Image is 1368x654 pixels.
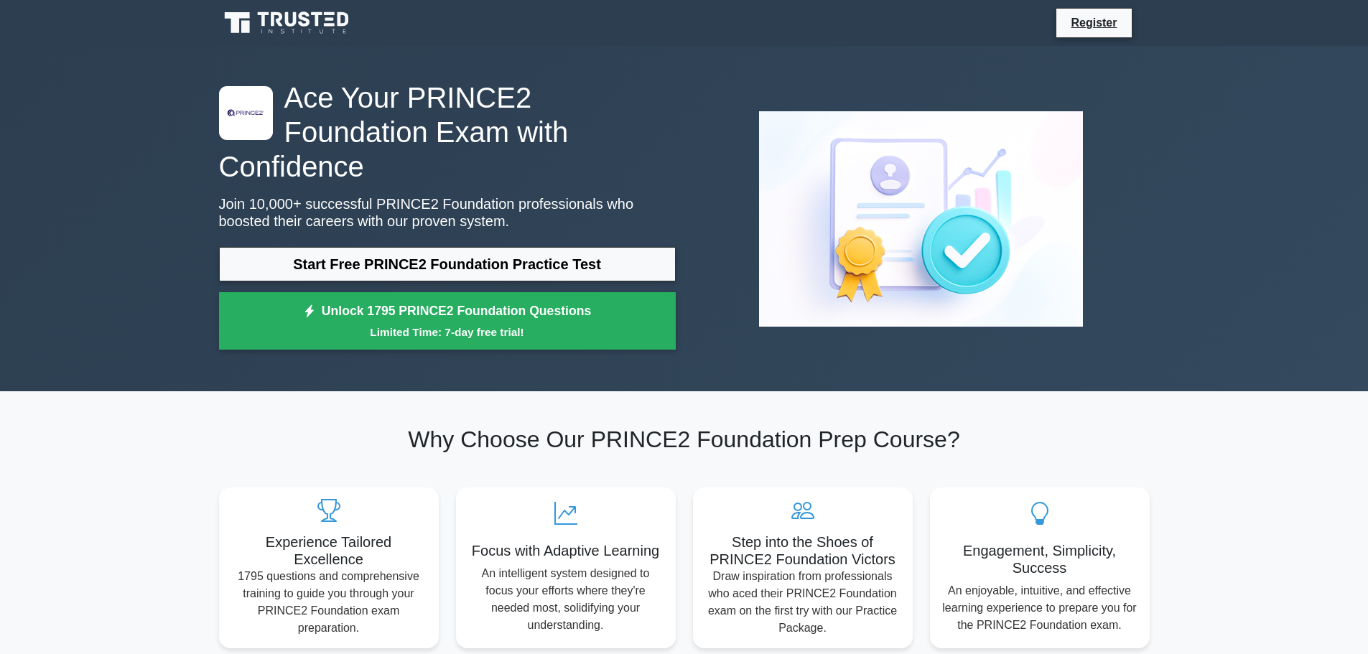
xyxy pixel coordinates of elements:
[231,533,427,568] h5: Experience Tailored Excellence
[219,426,1150,453] h2: Why Choose Our PRINCE2 Foundation Prep Course?
[748,100,1094,338] img: PRINCE2 Foundation Preview
[219,195,676,230] p: Join 10,000+ successful PRINCE2 Foundation professionals who boosted their careers with our prove...
[231,568,427,637] p: 1795 questions and comprehensive training to guide you through your PRINCE2 Foundation exam prepa...
[219,247,676,281] a: Start Free PRINCE2 Foundation Practice Test
[237,324,658,340] small: Limited Time: 7-day free trial!
[704,568,901,637] p: Draw inspiration from professionals who aced their PRINCE2 Foundation exam on the first try with ...
[941,542,1138,576] h5: Engagement, Simplicity, Success
[1062,14,1125,32] a: Register
[219,292,676,350] a: Unlock 1795 PRINCE2 Foundation QuestionsLimited Time: 7-day free trial!
[467,542,664,559] h5: Focus with Adaptive Learning
[941,582,1138,634] p: An enjoyable, intuitive, and effective learning experience to prepare you for the PRINCE2 Foundat...
[219,80,676,184] h1: Ace Your PRINCE2 Foundation Exam with Confidence
[704,533,901,568] h5: Step into the Shoes of PRINCE2 Foundation Victors
[467,565,664,634] p: An intelligent system designed to focus your efforts where they're needed most, solidifying your ...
